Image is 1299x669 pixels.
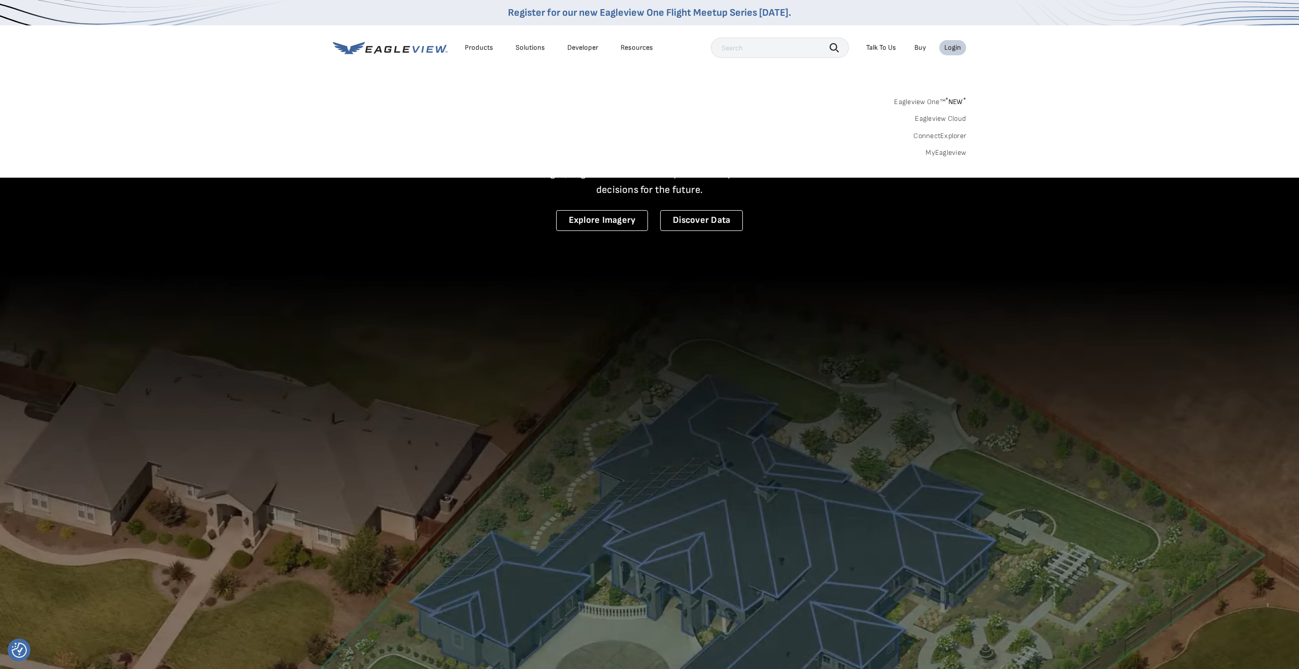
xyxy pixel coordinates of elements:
a: Explore Imagery [556,210,648,231]
span: NEW [945,97,966,106]
a: Developer [567,43,598,52]
a: Eagleview Cloud [915,114,966,123]
a: ConnectExplorer [913,131,966,141]
a: Eagleview One™*NEW* [894,94,966,106]
img: Revisit consent button [12,643,27,658]
a: MyEagleview [926,148,966,157]
a: Register for our new Eagleview One Flight Meetup Series [DATE]. [508,7,791,19]
div: Login [944,43,961,52]
div: Talk To Us [866,43,896,52]
div: Resources [621,43,653,52]
a: Buy [914,43,926,52]
button: Consent Preferences [12,643,27,658]
input: Search [711,38,849,58]
div: Solutions [516,43,545,52]
div: Products [465,43,493,52]
a: Discover Data [660,210,743,231]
